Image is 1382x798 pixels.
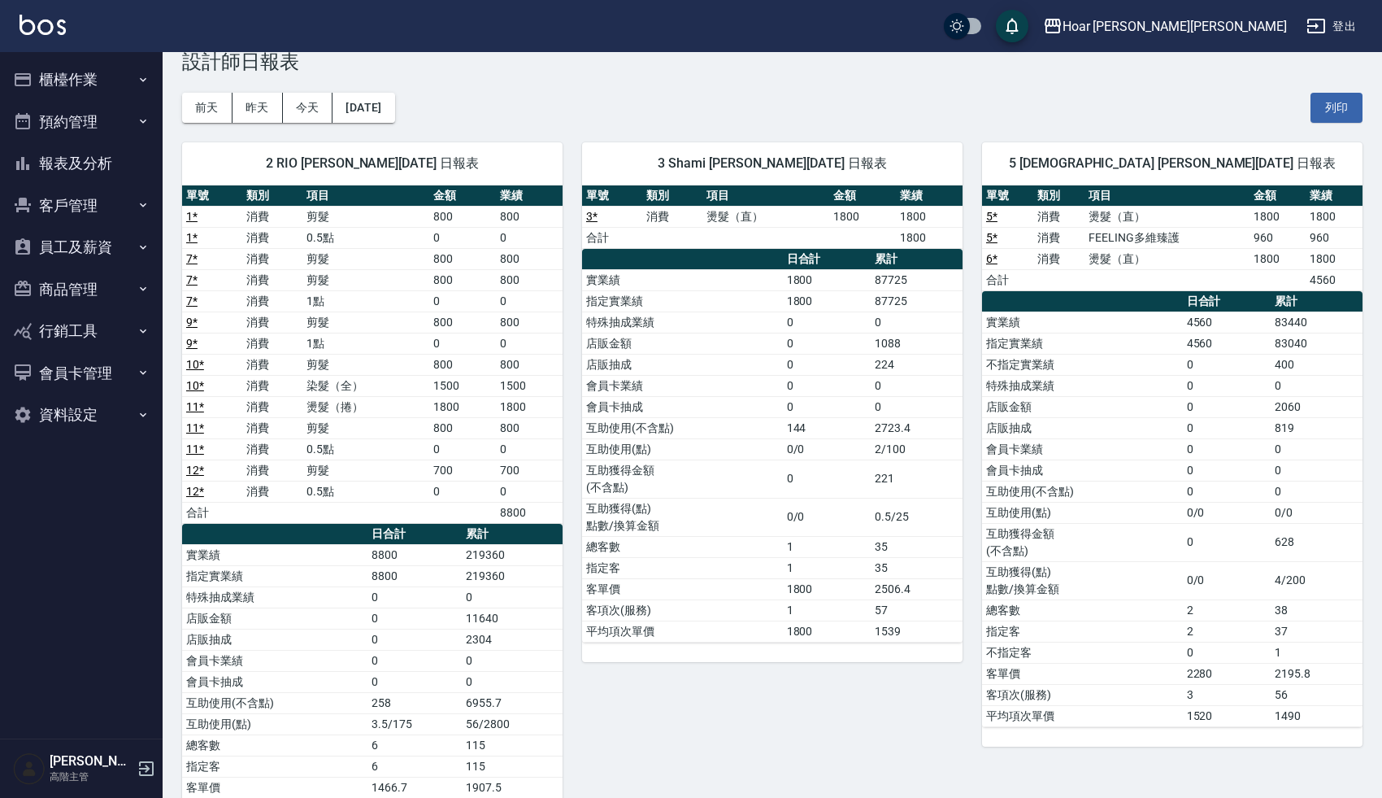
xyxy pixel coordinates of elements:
td: 剪髮 [302,354,429,375]
td: 合計 [582,227,642,248]
td: 2 [1183,600,1271,621]
td: 0 [429,227,496,248]
td: 219360 [462,565,563,587]
td: 指定實業績 [582,290,783,312]
th: 累計 [871,249,963,270]
td: 互助使用(點) [982,502,1183,523]
td: 會員卡業績 [182,650,367,671]
td: 144 [783,417,871,438]
button: 列印 [1310,93,1362,123]
td: 0 [1183,460,1271,481]
th: 類別 [1033,185,1084,207]
td: 221 [871,460,963,498]
td: 互助獲得金額 (不含點) [582,460,783,498]
td: 店販金額 [582,333,783,354]
td: 0 [1183,481,1271,502]
td: 會員卡業績 [982,438,1183,460]
td: 0 [496,227,563,248]
th: 金額 [1249,185,1306,207]
td: 消費 [242,269,302,290]
td: 店販抽成 [582,354,783,375]
td: 不指定客 [982,642,1183,663]
td: 0 [1271,438,1362,460]
td: 店販金額 [182,608,367,629]
table: a dense table [182,185,563,524]
td: 0/0 [1183,502,1271,523]
td: 800 [496,417,563,438]
td: 互助使用(不含點) [582,417,783,438]
td: 800 [496,206,563,227]
td: 1907.5 [462,777,563,798]
td: 指定客 [182,756,367,777]
td: 0.5/25 [871,498,963,536]
th: 項目 [702,185,829,207]
th: 日合計 [1183,291,1271,312]
img: Logo [20,15,66,35]
td: 0 [462,587,563,608]
td: 1 [783,557,871,578]
td: 224 [871,354,963,375]
td: 800 [429,248,496,269]
td: 1500 [429,375,496,396]
td: 1 [783,536,871,557]
td: 0 [783,375,871,396]
td: 剪髮 [302,417,429,438]
td: 3 [1183,684,1271,705]
td: 800 [496,312,563,333]
td: 消費 [242,481,302,502]
td: 燙髮（捲） [302,396,429,417]
td: 2506.4 [871,578,963,600]
td: 1 [783,600,871,621]
td: 指定實業績 [182,565,367,587]
td: 258 [367,692,462,713]
td: 83040 [1271,333,1362,354]
td: 0 [1183,375,1271,396]
td: 1800 [496,396,563,417]
td: 消費 [242,396,302,417]
td: 指定客 [982,621,1183,642]
td: 37 [1271,621,1362,642]
td: 0 [429,438,496,460]
button: 今天 [283,93,333,123]
td: 800 [496,248,563,269]
td: 實業績 [182,544,367,565]
td: 消費 [242,312,302,333]
td: 0 [1183,642,1271,663]
table: a dense table [982,185,1362,291]
td: 指定客 [582,557,783,578]
span: 3 Shami [PERSON_NAME][DATE] 日報表 [602,155,943,172]
td: 6 [367,756,462,777]
button: Hoar [PERSON_NAME][PERSON_NAME] [1036,10,1293,43]
button: 商品管理 [7,268,156,311]
button: 行銷工具 [7,310,156,352]
td: 1466.7 [367,777,462,798]
th: 項目 [302,185,429,207]
td: 0 [429,290,496,312]
th: 金額 [429,185,496,207]
td: 8800 [367,544,462,565]
td: 客單價 [582,578,783,600]
td: 1 [1271,642,1362,663]
td: 剪髮 [302,460,429,481]
td: 0 [1271,375,1362,396]
td: 1800 [783,578,871,600]
td: FEELING多維臻護 [1084,227,1249,248]
td: 客單價 [182,777,367,798]
td: 0 [496,290,563,312]
th: 單號 [182,185,242,207]
span: 2 RIO [PERSON_NAME][DATE] 日報表 [202,155,543,172]
td: 115 [462,756,563,777]
table: a dense table [582,185,963,249]
button: 資料設定 [7,394,156,436]
td: 2195.8 [1271,663,1362,684]
td: 1點 [302,333,429,354]
td: 不指定實業績 [982,354,1183,375]
button: 會員卡管理 [7,352,156,395]
td: 0 [1183,396,1271,417]
td: 0 [367,629,462,650]
td: 0 [462,650,563,671]
td: 960 [1306,227,1362,248]
td: 消費 [242,333,302,354]
td: 互助獲得金額 (不含點) [982,523,1183,561]
td: 0/0 [1183,561,1271,600]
